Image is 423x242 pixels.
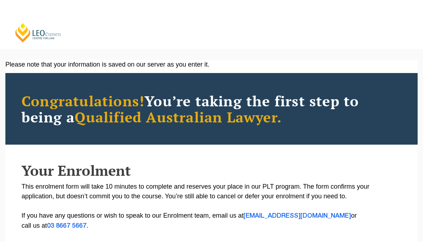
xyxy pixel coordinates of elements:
[243,213,351,219] a: [EMAIL_ADDRESS][DOMAIN_NAME]
[5,60,418,69] div: Please note that your information is saved on our server as you enter it.
[22,91,144,110] span: Congratulations!
[22,163,401,178] h2: Your Enrolment
[47,223,86,229] a: 03 8667 5667
[22,182,401,231] p: This enrolment form will take 10 minutes to complete and reserves your place in our PLT program. ...
[22,93,401,125] h2: You’re taking the first step to being a
[75,107,282,126] span: Qualified Australian Lawyer.
[14,23,62,43] a: [PERSON_NAME] Centre for Law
